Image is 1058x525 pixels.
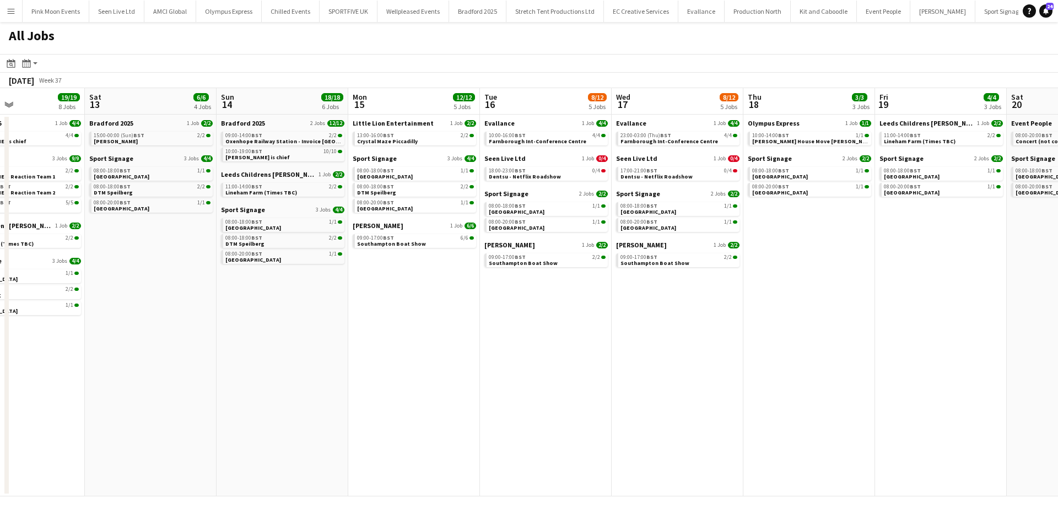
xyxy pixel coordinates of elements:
button: Pink Moon Events [23,1,89,22]
button: Kit and Caboodle [791,1,857,22]
button: SPORTFIVE UK [320,1,377,22]
button: Stretch Tent Productions Ltd [506,1,604,22]
button: Chilled Events [262,1,320,22]
button: EC Creative Services [604,1,678,22]
div: [DATE] [9,75,34,86]
button: Event People [857,1,910,22]
button: Seen Live Ltd [89,1,144,22]
a: 24 [1039,4,1052,18]
button: Sport Signage [975,1,1032,22]
button: AMCI Global [144,1,196,22]
button: Olympus Express [196,1,262,22]
span: Week 37 [36,76,64,84]
button: Evallance [678,1,725,22]
button: Wellpleased Events [377,1,449,22]
button: Production North [725,1,791,22]
span: 24 [1046,3,1054,10]
button: [PERSON_NAME] [910,1,975,22]
button: Bradford 2025 [449,1,506,22]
